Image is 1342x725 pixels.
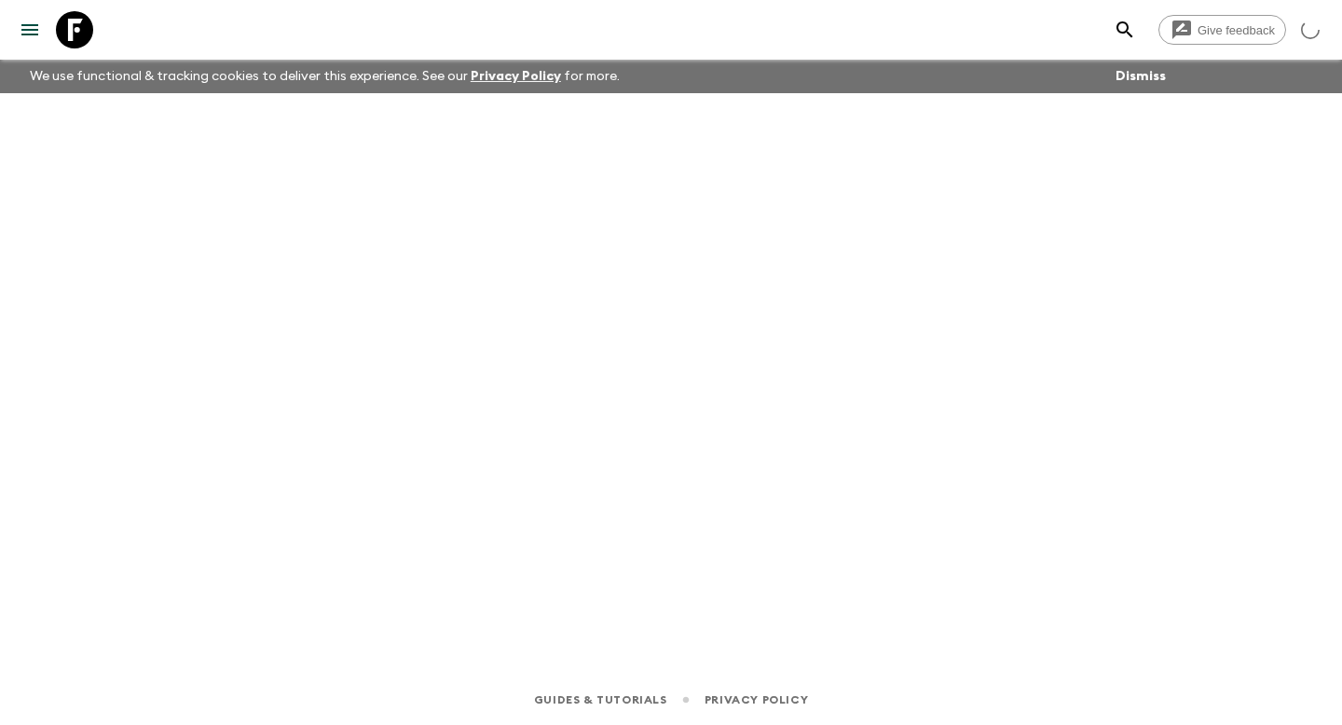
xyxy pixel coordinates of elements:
p: We use functional & tracking cookies to deliver this experience. See our for more. [22,60,627,93]
a: Privacy Policy [705,690,808,710]
span: Give feedback [1187,23,1285,37]
a: Guides & Tutorials [534,690,667,710]
button: menu [11,11,48,48]
a: Give feedback [1158,15,1286,45]
button: Dismiss [1111,63,1171,89]
a: Privacy Policy [471,70,561,83]
button: search adventures [1106,11,1143,48]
